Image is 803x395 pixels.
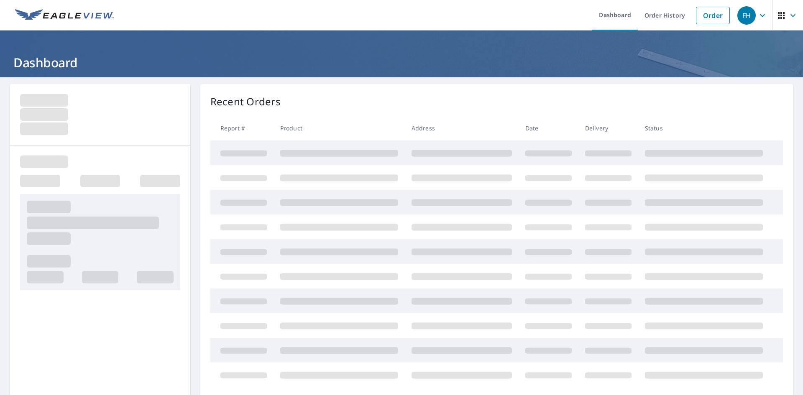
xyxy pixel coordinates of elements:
th: Status [638,116,770,140]
h1: Dashboard [10,54,793,71]
th: Report # [210,116,274,140]
th: Date [519,116,578,140]
div: FH [737,6,756,25]
th: Address [405,116,519,140]
a: Order [696,7,730,24]
img: EV Logo [15,9,114,22]
th: Product [274,116,405,140]
p: Recent Orders [210,94,281,109]
th: Delivery [578,116,638,140]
